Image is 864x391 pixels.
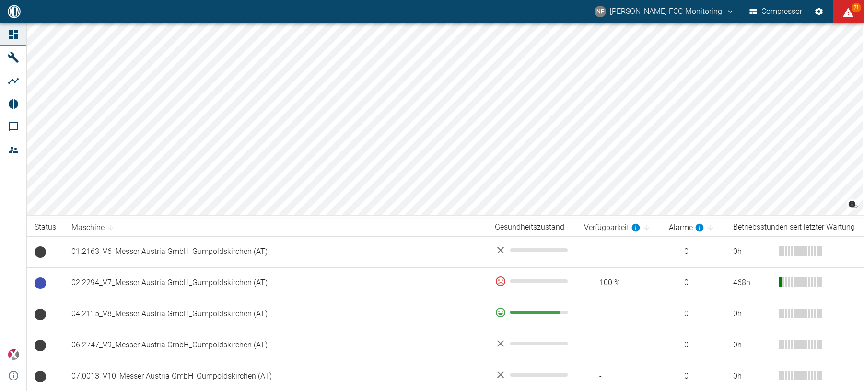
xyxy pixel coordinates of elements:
td: 02.2294_V7_Messer Austria GmbH_Gumpoldskirchen (AT) [64,267,487,299]
span: 100 % [584,277,654,288]
span: 71 [852,3,861,12]
div: 87 % [495,307,569,318]
div: No data [495,338,569,349]
div: berechnet für die letzten 7 Tage [584,222,641,233]
td: 01.2163_V6_Messer Austria GmbH_Gumpoldskirchen (AT) [64,236,487,267]
span: 0 [669,340,717,351]
div: 0 h [733,246,771,257]
th: Gesundheitszustand [487,218,576,236]
div: 468 h [733,277,771,288]
td: 04.2115_V8_Messer Austria GmbH_Gumpoldskirchen (AT) [64,299,487,330]
button: Einstellungen [810,3,828,20]
span: - [584,340,654,351]
span: Keine Daten [35,371,46,382]
span: - [584,371,654,382]
canvas: Map [27,23,863,215]
span: - [584,309,654,320]
td: 06.2747_V9_Messer Austria GmbH_Gumpoldskirchen (AT) [64,330,487,361]
div: NF [595,6,606,17]
span: 0 [669,246,717,257]
div: berechnet für die letzten 7 Tage [669,222,704,233]
img: logo [7,5,22,18]
img: Xplore Logo [8,349,19,360]
th: Betriebsstunden seit letzter Wartung [725,218,864,236]
span: Keine Daten [35,340,46,351]
button: fcc-monitoring@neuman-esser.com [593,3,736,20]
div: 0 h [733,340,771,351]
button: Compressor [747,3,805,20]
div: 0 h [733,309,771,320]
th: Status [27,218,64,236]
span: 0 [669,309,717,320]
span: - [584,246,654,257]
span: Betrieb [35,309,46,320]
div: 0 h [733,371,771,382]
span: 0 [669,371,717,382]
span: Betriebsbereit [35,277,46,289]
span: Keine Daten [35,246,46,258]
span: Maschine [71,222,117,233]
span: 0 [669,277,717,288]
div: No data [495,244,569,256]
div: No data [495,369,569,380]
div: 0 % [495,276,569,287]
